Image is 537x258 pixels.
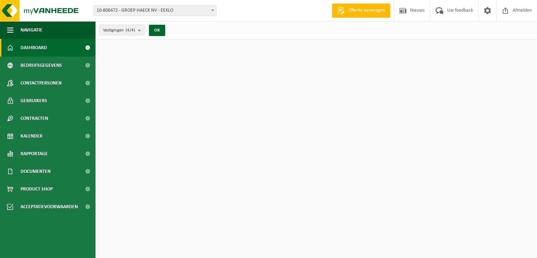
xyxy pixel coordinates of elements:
span: Bedrijfsgegevens [21,57,62,74]
button: OK [149,25,165,36]
span: 10-806472 - GROEP HAECK NV - EEKLO [93,5,216,16]
span: Gebruikers [21,92,47,110]
span: Vestigingen [103,25,135,36]
span: Acceptatievoorwaarden [21,198,78,216]
span: 10-806472 - GROEP HAECK NV - EEKLO [94,6,216,16]
span: Navigatie [21,21,42,39]
button: Vestigingen(4/4) [99,25,145,35]
span: Dashboard [21,39,47,57]
span: Contracten [21,110,48,127]
a: Offerte aanvragen [332,4,390,18]
span: Kalender [21,127,42,145]
span: Rapportage [21,145,48,163]
span: Contactpersonen [21,74,62,92]
span: Product Shop [21,180,53,198]
count: (4/4) [126,28,135,33]
span: Offerte aanvragen [346,7,387,14]
span: Documenten [21,163,51,180]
